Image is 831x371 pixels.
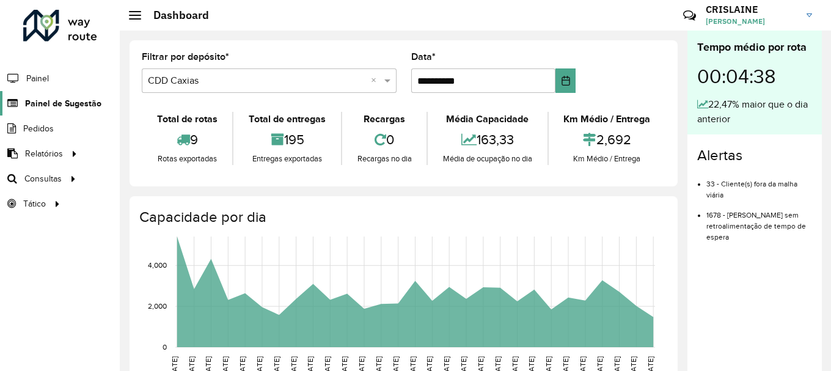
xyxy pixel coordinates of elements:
[236,153,337,165] div: Entregas exportadas
[236,112,337,127] div: Total de entregas
[552,112,662,127] div: Km Médio / Entrega
[697,97,812,127] div: 22,47% maior que o dia anterior
[706,169,812,200] li: 33 - Cliente(s) fora da malha viária
[25,97,101,110] span: Painel de Sugestão
[371,73,381,88] span: Clear all
[697,39,812,56] div: Tempo médio por rota
[676,2,703,29] a: Contato Rápido
[411,50,436,64] label: Data
[706,200,812,243] li: 1678 - [PERSON_NAME] sem retroalimentação de tempo de espera
[163,343,167,351] text: 0
[345,127,423,153] div: 0
[23,197,46,210] span: Tático
[23,122,54,135] span: Pedidos
[145,112,229,127] div: Total de rotas
[697,56,812,97] div: 00:04:38
[431,112,544,127] div: Média Capacidade
[139,208,665,226] h4: Capacidade por dia
[345,153,423,165] div: Recargas no dia
[145,153,229,165] div: Rotas exportadas
[24,172,62,185] span: Consultas
[345,112,423,127] div: Recargas
[431,127,544,153] div: 163,33
[26,72,49,85] span: Painel
[552,127,662,153] div: 2,692
[552,153,662,165] div: Km Médio / Entrega
[142,50,229,64] label: Filtrar por depósito
[25,147,63,160] span: Relatórios
[145,127,229,153] div: 9
[706,16,797,27] span: [PERSON_NAME]
[697,147,812,164] h4: Alertas
[706,4,797,15] h3: CRISLAINE
[236,127,337,153] div: 195
[555,68,576,93] button: Choose Date
[148,302,167,310] text: 2,000
[431,153,544,165] div: Média de ocupação no dia
[148,261,167,269] text: 4,000
[141,9,209,22] h2: Dashboard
